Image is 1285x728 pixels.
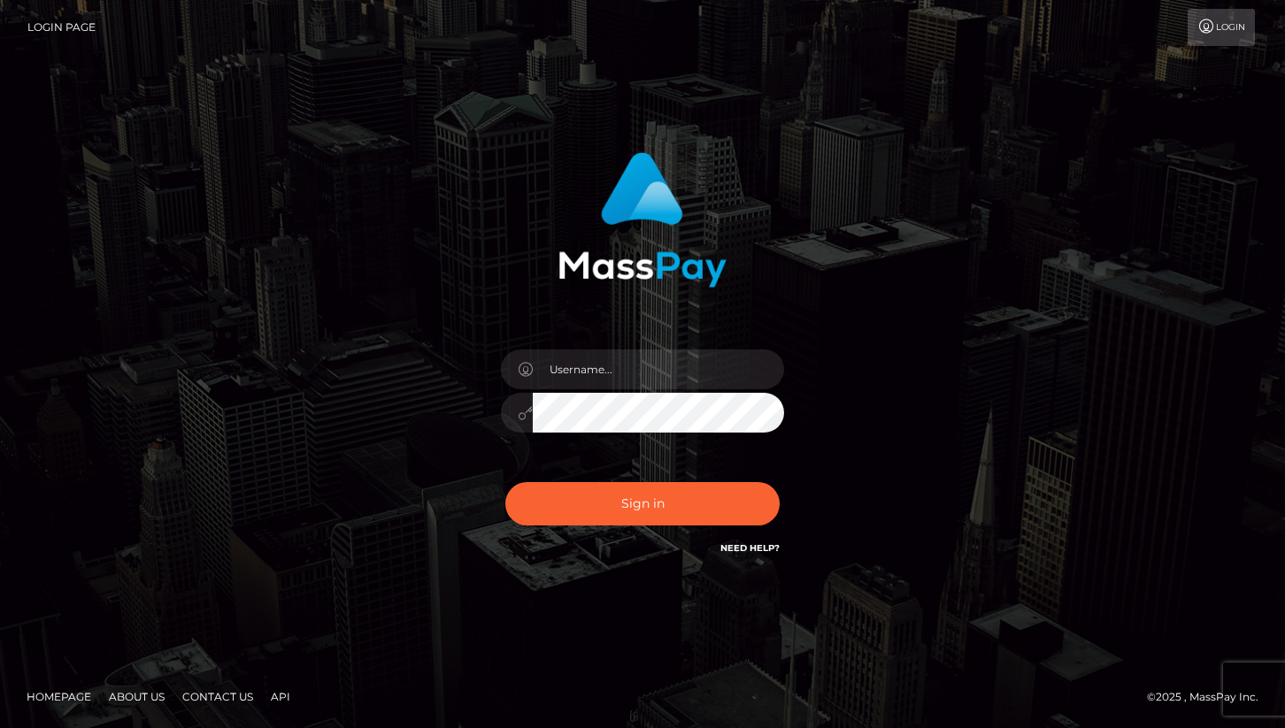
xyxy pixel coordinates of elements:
img: MassPay Login [558,152,727,287]
a: Homepage [19,683,98,710]
a: Login Page [27,9,96,46]
button: Sign in [505,482,780,525]
a: API [264,683,297,710]
input: Username... [533,349,784,389]
a: Contact Us [175,683,260,710]
a: About Us [102,683,172,710]
div: © 2025 , MassPay Inc. [1147,687,1272,707]
a: Need Help? [720,542,780,554]
a: Login [1188,9,1255,46]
